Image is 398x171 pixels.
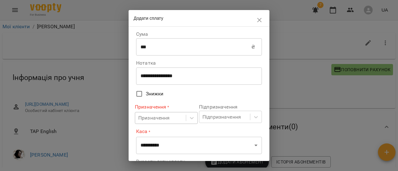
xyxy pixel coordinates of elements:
[136,128,262,135] label: Каса
[199,104,262,110] label: Підпризначення
[202,113,241,121] div: Підпризначення
[135,103,198,110] label: Призначення
[251,43,255,51] p: ₴
[134,16,163,21] span: Додати сплату
[146,90,164,98] span: Знижки
[136,61,262,66] label: Нотатка
[138,114,170,122] div: Призначення
[136,159,262,164] label: Вказати дату сплати
[136,32,262,37] label: Сума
